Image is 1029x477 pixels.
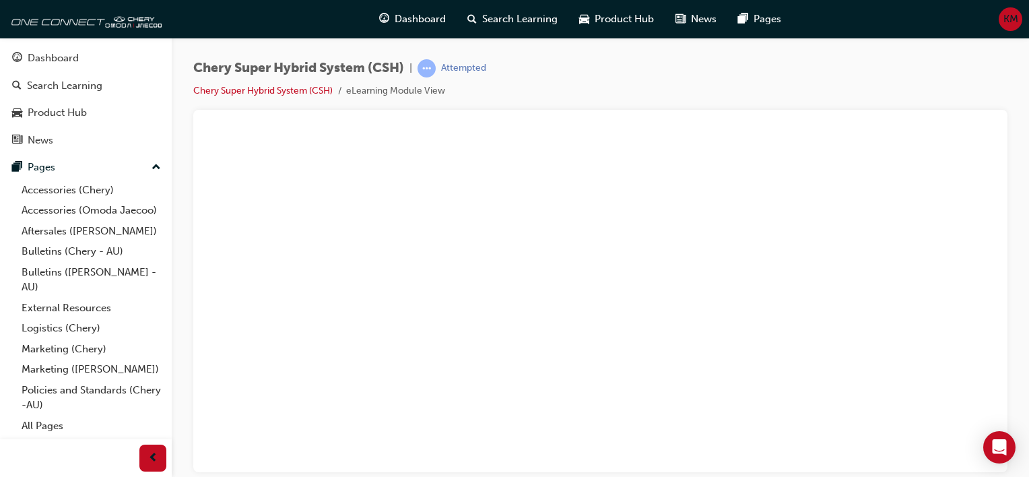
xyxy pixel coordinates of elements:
span: guage-icon [12,53,22,65]
a: Marketing (Chery) [16,339,166,360]
div: Search Learning [27,78,102,94]
span: pages-icon [738,11,748,28]
span: Chery Super Hybrid System (CSH) [193,61,404,76]
span: pages-icon [12,162,22,174]
span: search-icon [467,11,477,28]
span: Product Hub [595,11,654,27]
span: learningRecordVerb_ATTEMPT-icon [418,59,436,77]
a: car-iconProduct Hub [568,5,665,33]
a: Dashboard [5,46,166,71]
a: All Pages [16,416,166,437]
span: car-icon [579,11,589,28]
span: up-icon [152,159,161,177]
span: guage-icon [379,11,389,28]
span: Dashboard [395,11,446,27]
div: Dashboard [28,51,79,66]
a: Accessories (Omoda Jaecoo) [16,200,166,221]
span: news-icon [12,135,22,147]
button: DashboardSearch LearningProduct HubNews [5,43,166,155]
a: Chery Super Hybrid System (CSH) [193,85,333,96]
a: External Resources [16,298,166,319]
span: Search Learning [482,11,558,27]
div: Product Hub [28,105,87,121]
div: News [28,133,53,148]
a: Search Learning [5,73,166,98]
button: Pages [5,155,166,180]
a: search-iconSearch Learning [457,5,568,33]
a: News [5,128,166,153]
a: Logistics (Chery) [16,318,166,339]
span: search-icon [12,80,22,92]
a: Product Hub [5,100,166,125]
a: Aftersales ([PERSON_NAME]) [16,221,166,242]
a: Bulletins ([PERSON_NAME] - AU) [16,262,166,298]
a: news-iconNews [665,5,727,33]
span: Pages [754,11,781,27]
a: Bulletins (Chery - AU) [16,241,166,262]
span: News [691,11,717,27]
a: Marketing ([PERSON_NAME]) [16,359,166,380]
div: Pages [28,160,55,175]
button: KM [999,7,1022,31]
a: Policies and Standards (Chery -AU) [16,380,166,416]
a: guage-iconDashboard [368,5,457,33]
span: prev-icon [148,450,158,467]
a: Accessories (Chery) [16,180,166,201]
span: KM [1003,11,1018,27]
img: oneconnect [7,5,162,32]
a: pages-iconPages [727,5,792,33]
div: Attempted [441,62,486,75]
div: Open Intercom Messenger [983,431,1016,464]
span: news-icon [675,11,686,28]
li: eLearning Module View [346,84,445,99]
span: car-icon [12,107,22,119]
span: | [409,61,412,76]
